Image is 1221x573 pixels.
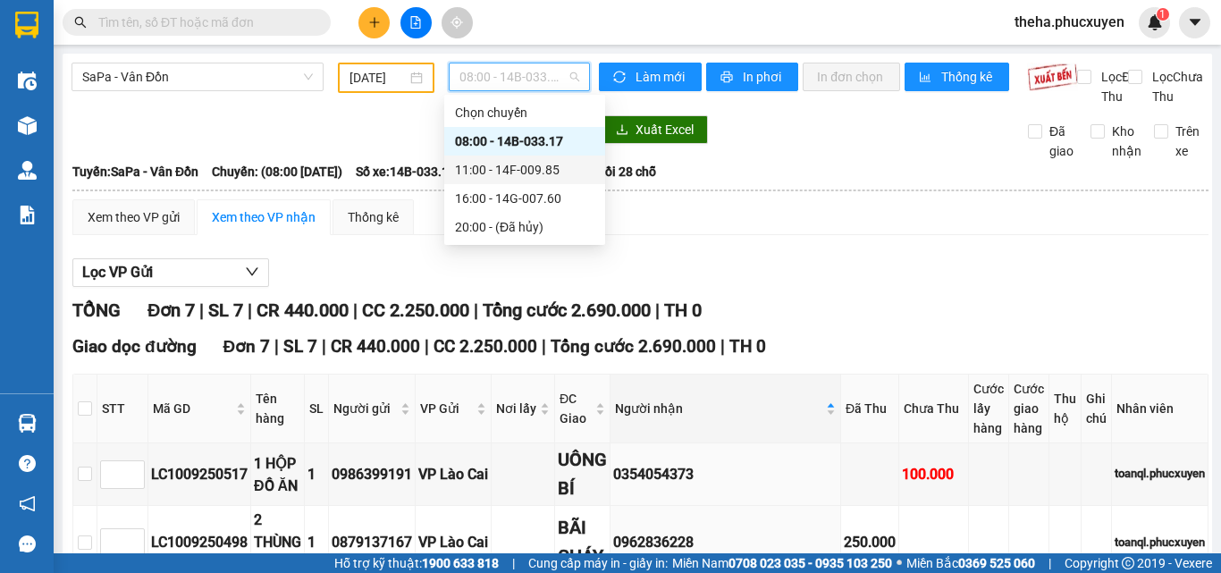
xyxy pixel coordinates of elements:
[72,336,197,357] span: Giao dọc đường
[899,375,969,443] th: Chưa Thu
[636,120,694,139] span: Xuất Excel
[1009,375,1049,443] th: Cước giao hàng
[307,463,325,485] div: 1
[416,443,492,506] td: VP Lào Cai
[274,336,279,357] span: |
[19,9,168,47] strong: Công ty TNHH Phúc Xuyên
[82,63,313,90] span: SaPa - Vân Đồn
[542,336,546,357] span: |
[72,164,198,179] b: Tuyến: SaPa - Vân Đồn
[8,52,180,115] span: Gửi hàng [GEOGRAPHIC_DATA]: Hotline:
[254,452,301,497] div: 1 HỘP ĐỒ ĂN
[1187,14,1203,30] span: caret-down
[672,553,892,573] span: Miền Nam
[18,116,37,135] img: warehouse-icon
[720,71,736,85] span: printer
[902,463,965,485] div: 100.000
[212,207,316,227] div: Xem theo VP nhận
[72,258,269,287] button: Lọc VP Gửi
[969,375,1009,443] th: Cước lấy hàng
[459,63,579,90] span: 08:00 - 14B-033.17
[245,265,259,279] span: down
[906,553,1035,573] span: Miền Bắc
[613,531,838,553] div: 0962836228
[1049,375,1082,443] th: Thu hộ
[1115,534,1205,552] div: toanql.phucxuyen
[74,16,87,29] span: search
[97,375,148,443] th: STT
[636,67,687,87] span: Làm mới
[560,389,592,428] span: ĐC Giao
[844,531,896,553] div: 250.000
[400,7,432,38] button: file-add
[455,131,594,151] div: 08:00 - 14B-033.17
[422,556,499,570] strong: 1900 633 818
[208,299,243,321] span: SL 7
[1122,557,1134,569] span: copyright
[349,68,407,88] input: 11/09/2025
[334,553,499,573] span: Hỗ trợ kỹ thuật:
[615,399,822,418] span: Người nhận
[251,375,305,443] th: Tên hàng
[919,71,934,85] span: bar-chart
[147,299,195,321] span: Đơn 7
[88,207,180,227] div: Xem theo VP gửi
[409,16,422,29] span: file-add
[356,162,456,181] span: Số xe: 14B-033.17
[257,299,349,321] span: CR 440.000
[368,16,381,29] span: plus
[897,560,902,567] span: ⚪️
[212,162,342,181] span: Chuyến: (08:00 [DATE])
[434,336,537,357] span: CC 2.250.000
[706,63,798,91] button: printerIn phơi
[18,414,37,433] img: warehouse-icon
[451,16,463,29] span: aim
[1145,67,1206,106] span: Lọc Chưa Thu
[941,67,995,87] span: Thống kê
[558,514,607,570] div: BÃI CHÁY
[841,375,899,443] th: Đã Thu
[148,443,251,506] td: LC1009250517
[512,553,515,573] span: |
[1000,11,1139,33] span: theha.phucxuyen
[455,217,594,237] div: 20:00 - (Đã hủy)
[151,531,248,553] div: LC1009250498
[1094,67,1141,106] span: Lọc Đã Thu
[199,299,204,321] span: |
[1048,553,1051,573] span: |
[803,63,900,91] button: In đơn chọn
[353,299,358,321] span: |
[333,399,397,418] span: Người gửi
[16,120,172,167] span: Gửi hàng Hạ Long: Hotline:
[18,161,37,180] img: warehouse-icon
[1027,63,1078,91] img: 9k=
[18,72,37,90] img: warehouse-icon
[743,67,784,87] span: In phơi
[958,556,1035,570] strong: 0369 525 060
[1179,7,1210,38] button: caret-down
[305,375,329,443] th: SL
[18,206,37,224] img: solution-icon
[905,63,1009,91] button: bar-chartThống kê
[1157,8,1169,21] sup: 1
[1115,465,1205,483] div: toanql.phucxuyen
[223,336,271,357] span: Đơn 7
[616,123,628,138] span: download
[331,336,420,357] span: CR 440.000
[496,399,536,418] span: Nơi lấy
[613,463,838,485] div: 0354054373
[248,299,252,321] span: |
[19,495,36,512] span: notification
[1042,122,1081,161] span: Đã giao
[19,535,36,552] span: message
[72,299,121,321] span: TỔNG
[1147,14,1163,30] img: icon-new-feature
[358,7,390,38] button: plus
[474,299,478,321] span: |
[348,207,399,227] div: Thống kê
[602,115,708,144] button: downloadXuất Excel
[332,531,412,553] div: 0879137167
[1159,8,1166,21] span: 1
[420,399,473,418] span: VP Gửi
[444,98,605,127] div: Chọn chuyến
